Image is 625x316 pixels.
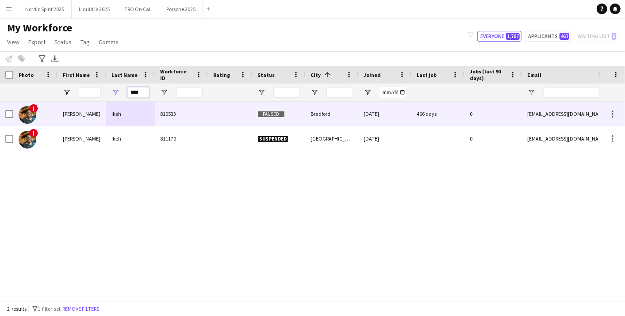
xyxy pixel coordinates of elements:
a: Status [51,36,75,48]
span: Jobs (last 90 days) [470,68,506,81]
a: Tag [77,36,93,48]
span: 1 filter set [38,305,61,312]
span: Tag [81,38,90,46]
button: Open Filter Menu [364,88,372,96]
span: View [7,38,19,46]
span: Last Name [111,72,138,78]
div: [GEOGRAPHIC_DATA] [305,126,358,151]
span: Comms [99,38,119,46]
span: ! [29,104,38,113]
button: Nordic Spirit 2025 [18,0,72,18]
input: City Filter Input [326,87,353,98]
span: City [311,72,321,78]
div: 0 [464,102,522,126]
div: 0 [464,126,522,151]
img: Joseph Ikeh [19,106,36,124]
div: [PERSON_NAME] [58,126,106,151]
app-action-btn: Export XLSX [50,53,60,64]
button: Liquid IV 2025 [72,0,117,18]
div: Ikeh [106,126,155,151]
span: Status [54,38,72,46]
button: Open Filter Menu [160,88,168,96]
span: Export [28,38,46,46]
div: 811170 [155,126,208,151]
a: Comms [95,36,122,48]
span: Status [257,72,275,78]
span: Rating [213,72,230,78]
button: Applicants467 [525,31,571,42]
button: Open Filter Menu [63,88,71,96]
div: [PERSON_NAME] [58,102,106,126]
button: Everyone1,707 [477,31,521,42]
span: Suspended [257,136,288,142]
span: Workforce ID [160,68,192,81]
input: First Name Filter Input [79,87,101,98]
div: Bradford [305,102,358,126]
span: Last job [417,72,437,78]
div: 466 days [411,102,464,126]
button: Porsche 2025 [159,0,203,18]
button: Remove filters [61,304,101,314]
span: Joined [364,72,381,78]
span: First Name [63,72,90,78]
img: Joseph Ikeh [19,131,36,148]
div: [DATE] [358,102,411,126]
span: Paused [257,111,285,118]
button: TRO On Call [117,0,159,18]
app-action-btn: Advanced filters [37,53,47,64]
span: 1,707 [506,33,520,40]
button: Open Filter Menu [311,88,318,96]
a: Export [25,36,49,48]
input: Last Name Filter Input [127,87,150,98]
span: Email [527,72,541,78]
input: Workforce ID Filter Input [176,87,203,98]
button: Open Filter Menu [257,88,265,96]
div: 810533 [155,102,208,126]
button: Open Filter Menu [111,88,119,96]
input: Status Filter Input [273,87,300,98]
div: Ikeh [106,102,155,126]
span: My Workforce [7,21,72,34]
span: Photo [19,72,34,78]
div: [DATE] [358,126,411,151]
input: Joined Filter Input [380,87,406,98]
span: ! [29,129,38,137]
button: Open Filter Menu [527,88,535,96]
span: 467 [560,33,569,40]
a: View [4,36,23,48]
